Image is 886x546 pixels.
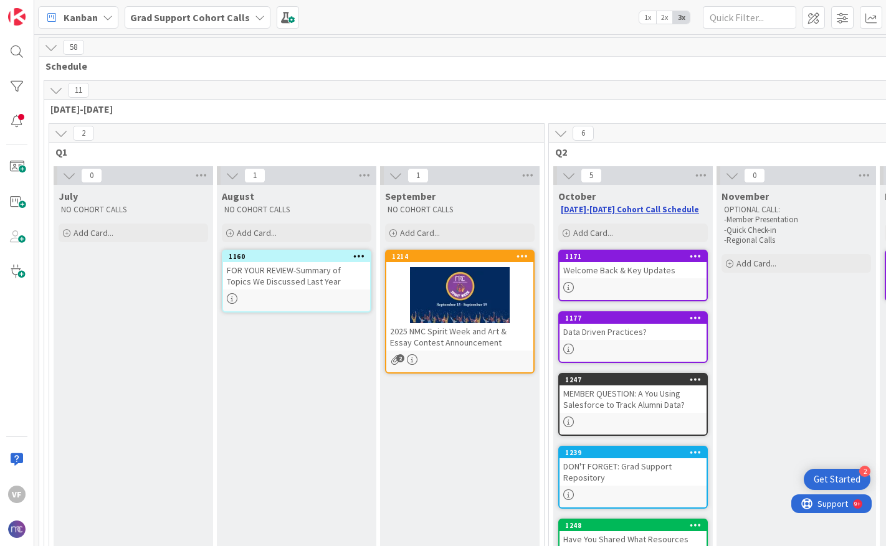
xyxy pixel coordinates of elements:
div: 2025 NMC Spirit Week and Art & Essay Contest Announcement [386,323,533,351]
div: 1247MEMBER QUESTION: A You Using Salesforce to Track Alumni Data? [560,374,707,413]
div: 1214 [386,251,533,262]
div: 1171 [560,251,707,262]
div: 1160 [223,251,370,262]
a: [DATE]-[DATE] Cohort Call Schedule [561,204,699,215]
div: MEMBER QUESTION: A You Using Salesforce to Track Alumni Data? [560,385,707,413]
b: Grad Support Cohort Calls [130,11,250,24]
div: 9+ [63,5,69,15]
span: 1 [407,168,429,183]
a: 1239DON'T FORGET: Grad Support Repository [558,446,708,509]
span: July [59,190,78,202]
a: 1247MEMBER QUESTION: A You Using Salesforce to Track Alumni Data? [558,373,708,436]
div: 1214 [392,252,533,261]
span: Add Card... [573,227,613,238]
div: 1248 [560,520,707,531]
div: 1160 [229,252,370,261]
div: 1239 [560,447,707,458]
div: VF [8,486,26,503]
span: 3x [673,11,690,24]
span: September [385,190,436,202]
a: 1171Welcome Back & Key Updates [558,250,708,301]
div: Welcome Back & Key Updates [560,262,707,278]
span: November [722,190,769,202]
input: Quick Filter... [703,6,796,29]
span: August [222,190,254,202]
div: 2 [859,466,870,477]
div: 1177Data Driven Practices? [560,313,707,340]
div: 1171 [565,252,707,261]
div: 1247 [560,374,707,385]
span: Add Card... [74,227,113,238]
p: -Member Presentation [724,215,869,225]
span: 5 [581,168,602,183]
span: 0 [81,168,102,183]
span: October [558,190,596,202]
span: 11 [68,83,89,98]
div: 1239 [565,448,707,457]
span: 2 [73,126,94,141]
span: 2 [396,354,404,362]
div: Data Driven Practices? [560,324,707,340]
div: 1160FOR YOUR REVIEW-Summary of Topics We Discussed Last Year [223,251,370,289]
div: FOR YOUR REVIEW-Summary of Topics We Discussed Last Year [223,262,370,289]
div: 1171Welcome Back & Key Updates [560,251,707,278]
span: 58 [63,40,84,55]
div: Open Get Started checklist, remaining modules: 2 [804,469,870,490]
div: Get Started [814,473,860,486]
a: 1160FOR YOUR REVIEW-Summary of Topics We Discussed Last Year [222,250,371,313]
img: Visit kanbanzone.com [8,8,26,26]
p: -Quick Check-in [724,225,869,235]
div: 1248 [565,521,707,530]
span: Add Card... [237,227,277,238]
span: Q1 [55,146,528,158]
a: 12142025 NMC Spirit Week and Art & Essay Contest Announcement [385,250,535,374]
span: Support [26,2,57,17]
img: avatar [8,520,26,538]
span: 0 [744,168,765,183]
span: 2x [656,11,673,24]
a: 1177Data Driven Practices? [558,311,708,363]
span: 1 [244,168,265,183]
p: NO COHORT CALLS [224,205,369,215]
span: Add Card... [400,227,440,238]
div: 1239DON'T FORGET: Grad Support Repository [560,447,707,486]
span: Kanban [64,10,98,25]
div: DON'T FORGET: Grad Support Repository [560,458,707,486]
p: NO COHORT CALLS [61,205,206,215]
p: OPTIONAL CALL: [724,205,869,215]
span: Add Card... [736,258,776,269]
span: 1x [639,11,656,24]
p: NO COHORT CALLS [388,205,532,215]
div: 12142025 NMC Spirit Week and Art & Essay Contest Announcement [386,251,533,351]
div: 1177 [565,314,707,322]
span: 6 [573,126,594,141]
div: 1177 [560,313,707,324]
p: -Regional Calls [724,235,869,245]
div: 1247 [565,375,707,384]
